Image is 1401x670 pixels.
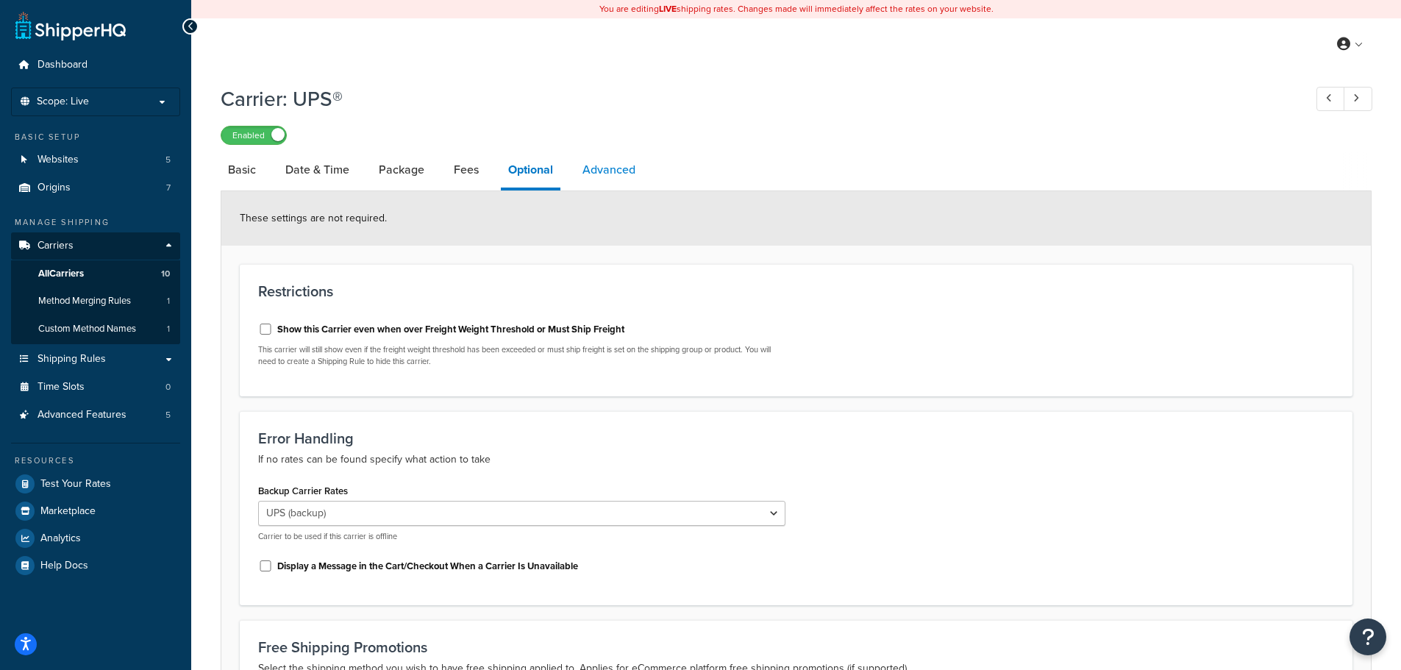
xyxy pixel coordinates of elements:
[11,374,180,401] li: Time Slots
[167,295,170,307] span: 1
[258,430,1334,446] h3: Error Handling
[221,85,1289,113] h1: Carrier: UPS®
[165,409,171,421] span: 5
[11,498,180,524] a: Marketplace
[371,152,432,188] a: Package
[40,560,88,572] span: Help Docs
[11,374,180,401] a: Time Slots0
[277,323,624,336] label: Show this Carrier even when over Freight Weight Threshold or Must Ship Freight
[11,288,180,315] a: Method Merging Rules1
[258,531,785,542] p: Carrier to be used if this carrier is offline
[38,240,74,252] span: Carriers
[501,152,560,190] a: Optional
[38,295,131,307] span: Method Merging Rules
[38,409,126,421] span: Advanced Features
[11,402,180,429] li: Advanced Features
[11,174,180,202] li: Origins
[1350,619,1386,655] button: Open Resource Center
[40,505,96,518] span: Marketplace
[11,131,180,143] div: Basic Setup
[11,455,180,467] div: Resources
[38,154,79,166] span: Websites
[11,232,180,260] a: Carriers
[575,152,643,188] a: Advanced
[1344,87,1372,111] a: Next Record
[167,323,170,335] span: 1
[278,152,357,188] a: Date & Time
[446,152,486,188] a: Fees
[258,283,1334,299] h3: Restrictions
[258,485,348,496] label: Backup Carrier Rates
[277,560,578,573] label: Display a Message in the Cart/Checkout When a Carrier Is Unavailable
[38,268,84,280] span: All Carriers
[166,182,171,194] span: 7
[221,126,286,144] label: Enabled
[165,154,171,166] span: 5
[11,260,180,288] a: AllCarriers10
[38,381,85,393] span: Time Slots
[258,639,1334,655] h3: Free Shipping Promotions
[11,146,180,174] li: Websites
[11,51,180,79] a: Dashboard
[659,2,677,15] b: LIVE
[11,288,180,315] li: Method Merging Rules
[11,316,180,343] li: Custom Method Names
[38,182,71,194] span: Origins
[40,478,111,491] span: Test Your Rates
[11,316,180,343] a: Custom Method Names1
[165,381,171,393] span: 0
[11,146,180,174] a: Websites5
[38,353,106,366] span: Shipping Rules
[161,268,170,280] span: 10
[11,402,180,429] a: Advanced Features5
[11,232,180,344] li: Carriers
[38,323,136,335] span: Custom Method Names
[11,525,180,552] a: Analytics
[38,59,88,71] span: Dashboard
[258,344,785,367] p: This carrier will still show even if the freight weight threshold has been exceeded or must ship ...
[11,346,180,373] a: Shipping Rules
[11,471,180,497] a: Test Your Rates
[240,210,387,226] span: These settings are not required.
[40,532,81,545] span: Analytics
[221,152,263,188] a: Basic
[37,96,89,108] span: Scope: Live
[11,174,180,202] a: Origins7
[11,216,180,229] div: Manage Shipping
[258,451,1334,468] p: If no rates can be found specify what action to take
[11,552,180,579] a: Help Docs
[1316,87,1345,111] a: Previous Record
